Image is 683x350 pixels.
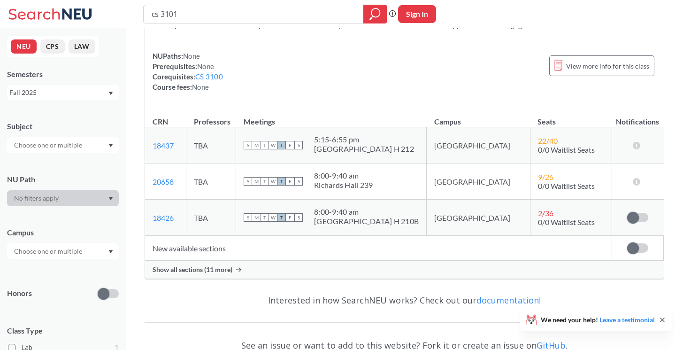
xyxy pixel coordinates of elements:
span: W [269,213,277,222]
span: F [286,213,294,222]
span: F [286,177,294,186]
span: S [244,177,252,186]
span: M [252,213,261,222]
div: NUPaths: Prerequisites: Corequisites: Course fees: [153,51,223,92]
td: TBA [186,127,236,163]
span: S [294,177,303,186]
div: Campus [7,227,119,238]
div: Semesters [7,69,119,79]
td: New available sections [145,236,612,261]
a: Leave a testimonial [599,316,655,324]
td: TBA [186,163,236,200]
div: 5:15 - 6:55 pm [314,135,414,144]
button: CPS [40,39,65,54]
input: Choose one or multiple [9,246,88,257]
span: 2 / 36 [538,209,553,218]
span: T [277,177,286,186]
span: T [261,177,269,186]
p: Honors [7,288,32,299]
div: Richards Hall 239 [314,180,373,190]
a: 18426 [153,213,174,222]
div: Dropdown arrow [7,243,119,259]
span: F [286,141,294,149]
div: Interested in how SearchNEU works? Check out our [145,287,664,314]
span: T [261,213,269,222]
td: [GEOGRAPHIC_DATA] [427,200,530,236]
span: 0/0 Waitlist Seats [538,181,595,190]
span: 22 / 40 [538,136,558,145]
svg: Dropdown arrow [108,250,113,254]
span: W [269,141,277,149]
span: Class Type [7,326,119,336]
span: We need your help! [541,317,655,323]
span: T [277,141,286,149]
svg: Dropdown arrow [108,144,113,148]
button: LAW [69,39,95,54]
a: 18437 [153,141,174,150]
div: [GEOGRAPHIC_DATA] H 210B [314,217,419,226]
th: Meetings [236,107,427,127]
div: Subject [7,121,119,132]
th: Seats [530,107,612,127]
div: Fall 2025 [9,87,107,98]
div: CRN [153,117,168,127]
a: documentation! [476,295,541,306]
span: Show all sections (11 more) [153,265,232,274]
th: Professors [186,107,236,127]
div: Dropdown arrow [7,137,119,153]
button: NEU [11,39,37,54]
td: [GEOGRAPHIC_DATA] [427,127,530,163]
input: Class, professor, course number, "phrase" [151,6,357,22]
svg: Dropdown arrow [108,92,113,95]
span: T [261,141,269,149]
span: None [183,52,200,60]
span: S [294,213,303,222]
div: NU Path [7,174,119,185]
span: T [277,213,286,222]
div: Fall 2025Dropdown arrow [7,85,119,100]
button: Sign In [398,5,436,23]
td: [GEOGRAPHIC_DATA] [427,163,530,200]
span: M [252,177,261,186]
div: [GEOGRAPHIC_DATA] H 212 [314,144,414,154]
span: S [244,141,252,149]
a: 20658 [153,177,174,186]
span: View more info for this class [566,60,649,72]
svg: magnifying glass [369,8,381,21]
span: S [244,213,252,222]
div: magnifying glass [363,5,387,23]
span: 0/0 Waitlist Seats [538,218,595,226]
span: None [192,83,209,91]
div: 8:00 - 9:40 am [314,171,373,180]
div: Show all sections (11 more) [145,261,664,279]
span: 9 / 26 [538,172,553,181]
div: 8:00 - 9:40 am [314,207,419,217]
span: 0/0 Waitlist Seats [538,145,595,154]
div: Dropdown arrow [7,190,119,206]
th: Notifications [612,107,663,127]
td: TBA [186,200,236,236]
svg: Dropdown arrow [108,197,113,201]
input: Choose one or multiple [9,140,88,151]
span: M [252,141,261,149]
a: CS 3100 [195,72,223,81]
span: S [294,141,303,149]
th: Campus [427,107,530,127]
span: None [197,62,214,70]
span: W [269,177,277,186]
